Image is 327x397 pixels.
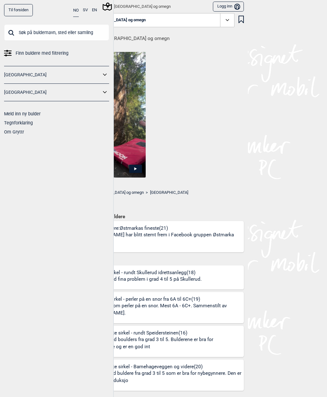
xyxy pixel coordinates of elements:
a: [GEOGRAPHIC_DATA] [150,190,188,195]
button: Logg inn [213,2,244,12]
div: Sirkel: Oransje sirkel - Barnehageveggen og videre (20) [87,364,244,391]
span: Finn buldere med filtrering [16,49,68,58]
span: > [146,190,148,195]
a: Sirkel:Rød sirkel - perler på en snor fra 6A til 6C+(19)Klassikere som perler på en snor. Mest 6A... [83,292,244,323]
button: [GEOGRAPHIC_DATA] og omegn [83,13,234,28]
div: Sirkel: Oransje sirkel - rundt Speidersteinen (16) [87,330,244,357]
a: Sirkel:Oransje sirkel - rundt Speidersteinen(16)En sirkel med boulders fra grad 3 til 5. Bulderen... [83,326,244,357]
a: Om Gryttr [4,129,24,134]
a: Til forsiden [4,4,33,16]
p: En sirkel med fina problem i grad 4 til 5 på Skullerud. [87,276,202,283]
span: [GEOGRAPHIC_DATA] og omegn [88,18,146,23]
a: [GEOGRAPHIC_DATA] og omegn [87,190,144,195]
button: NO [73,4,79,17]
p: Klassikere som perler på en snor. Mest 6A - 6C+. Sammenstilt av [PERSON_NAME]. [87,302,242,317]
input: Søk på buldernavn, sted eller samling [4,24,109,41]
a: Sirkel:Blå sirkel - rundt Skullerud idrettsanlegg(18)En sirkel med fina problem i grad 4 til 5 på... [83,265,244,289]
a: Tegnforklaring [4,120,33,125]
div: Sirkel: Rød sirkel - perler på en snor fra 6A til 6C+ (19) [87,296,244,323]
a: Finn buldere med filtrering [4,49,109,58]
h1: Beta fra [GEOGRAPHIC_DATA] og omegn [83,31,248,42]
div: [GEOGRAPHIC_DATA] og omegn [103,3,171,10]
p: Samling med buldere fra grad 3 til 5 som er bra for nybegynnere. Den er en god introduksjo [87,370,242,384]
p: En sirkel med boulders fra grad 3 til 5. Bulderene er bra for nybegynnere og er en god int [87,336,242,351]
div: Sirkel: Blå sirkel - rundt Skullerud idrettsanlegg (18) [87,269,204,289]
p: [PERSON_NAME] har blitt stemt frem i Facebook gruppen Østmarka vel. [87,231,242,246]
a: [GEOGRAPHIC_DATA] [4,88,101,97]
a: [GEOGRAPHIC_DATA] [4,70,101,79]
span: Stjernebuldere [91,214,125,220]
a: Stjernebuldere:Østmarkas fineste(21)[PERSON_NAME] har blitt stemt frem i Facebook gruppen Østmark... [83,221,244,252]
div: Stjernebuldere: Østmarkas fineste (21) [87,225,244,252]
a: Meld inn ny bulder [4,111,41,116]
a: Sirkel:Oransje sirkel - Barnehageveggen og videre(20)Samling med buldere fra grad 3 til 5 som er ... [83,359,244,391]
